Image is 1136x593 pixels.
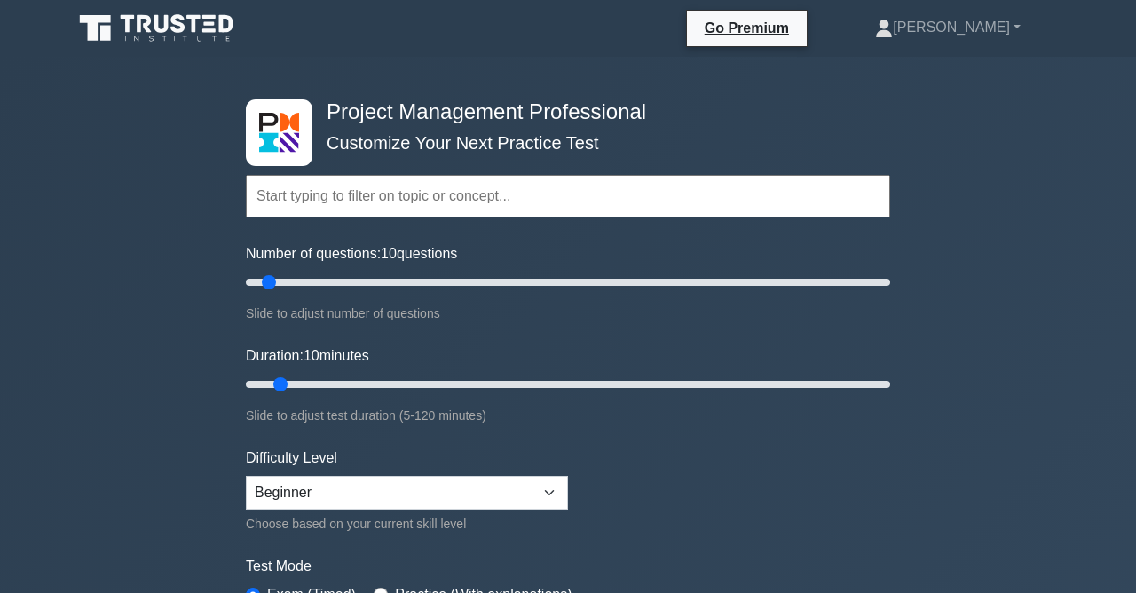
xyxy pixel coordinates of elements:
label: Test Mode [246,556,890,577]
div: Choose based on your current skill level [246,513,568,534]
label: Difficulty Level [246,447,337,469]
input: Start typing to filter on topic or concept... [246,175,890,217]
div: Slide to adjust test duration (5-120 minutes) [246,405,890,426]
span: 10 [381,246,397,261]
a: Go Premium [694,17,800,39]
label: Number of questions: questions [246,243,457,265]
span: 10 [304,348,319,363]
div: Slide to adjust number of questions [246,303,890,324]
label: Duration: minutes [246,345,369,367]
a: [PERSON_NAME] [832,10,1063,45]
h4: Project Management Professional [319,99,803,125]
